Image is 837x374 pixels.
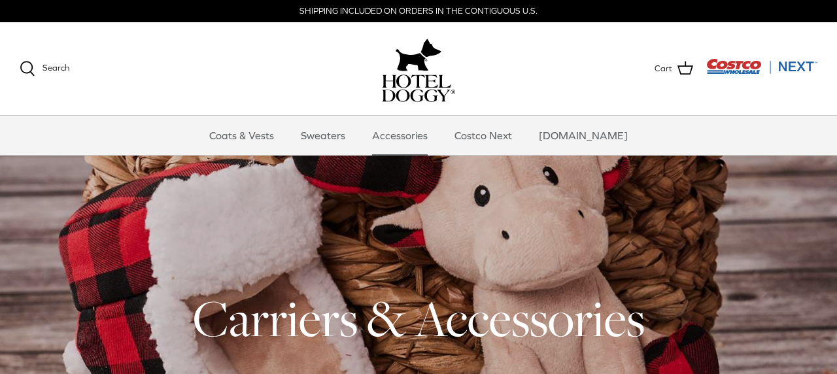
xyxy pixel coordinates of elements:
[706,58,817,75] img: Costco Next
[655,62,672,76] span: Cart
[43,63,69,73] span: Search
[706,67,817,76] a: Visit Costco Next
[289,116,357,155] a: Sweaters
[655,60,693,77] a: Cart
[527,116,640,155] a: [DOMAIN_NAME]
[443,116,524,155] a: Costco Next
[197,116,286,155] a: Coats & Vests
[382,35,455,102] a: hoteldoggy.com hoteldoggycom
[360,116,439,155] a: Accessories
[396,35,441,75] img: hoteldoggy.com
[382,75,455,102] img: hoteldoggycom
[20,286,817,350] h1: Carriers & Accessories
[20,61,69,76] a: Search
